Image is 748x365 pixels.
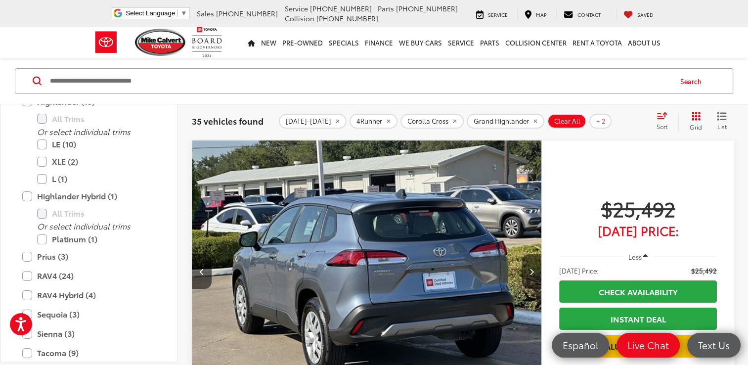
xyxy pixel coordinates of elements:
a: Collision Center [502,27,570,58]
button: Search [671,69,716,93]
span: Map [536,11,547,18]
a: Parts [477,27,502,58]
span: Text Us [693,339,735,351]
span: Saved [637,11,654,18]
label: Tacoma (9) [22,344,156,362]
button: Clear All [547,114,586,129]
a: Pre-Owned [279,27,326,58]
label: Prius (3) [22,248,156,265]
a: WE BUY CARS [396,27,445,58]
img: Mike Calvert Toyota [135,29,187,56]
input: Search by Make, Model, or Keyword [49,69,671,93]
span: Select Language [126,9,175,17]
button: Select sort value [652,111,678,131]
button: Grid View [678,111,709,131]
span: [PHONE_NUMBER] [316,13,378,23]
span: [DATE]-[DATE] [286,117,331,125]
span: Grand Highlander [474,117,529,125]
label: LE (10) [37,136,156,153]
label: Sequoia (3) [22,306,156,323]
a: My Saved Vehicles [616,9,661,19]
a: Select Language​ [126,9,187,17]
button: Less [623,248,653,266]
span: Grid [690,123,702,131]
a: Español [552,333,609,358]
label: All Trims [37,110,156,128]
button: Next image [522,254,541,289]
a: Text Us [687,333,741,358]
i: Or select individual trims [37,220,131,231]
span: Service [285,3,308,13]
a: Map [517,9,554,19]
label: L (1) [37,170,156,187]
button: remove Grand%20Highlander [467,114,544,129]
a: Finance [362,27,396,58]
span: Sort [657,122,667,131]
a: Check Availability [559,280,717,303]
a: Rent a Toyota [570,27,625,58]
button: remove 2020-2025 [279,114,347,129]
i: Or select individual trims [37,126,131,137]
span: $25,492 [559,196,717,221]
a: Home [245,27,258,58]
a: Live Chat [616,333,680,358]
button: Previous image [192,254,212,289]
label: Sienna (3) [22,325,156,342]
span: [PHONE_NUMBER] [216,8,278,18]
label: All Trims [37,205,156,222]
span: Less [628,252,641,261]
button: remove Corolla%20Cross [400,114,464,129]
a: Contact [556,9,608,19]
button: remove 4Runner [350,114,397,129]
span: 4Runner [356,117,382,125]
span: ▼ [180,9,187,17]
span: Collision [285,13,314,23]
a: Service [445,27,477,58]
span: Corolla Cross [407,117,448,125]
span: Clear All [554,117,580,125]
span: [PHONE_NUMBER] [310,3,372,13]
a: About Us [625,27,663,58]
label: XLE (2) [37,153,156,170]
label: Highlander Hybrid (1) [22,187,156,205]
span: List [717,122,727,131]
span: + 2 [596,117,606,125]
span: Parts [378,3,394,13]
a: New [258,27,279,58]
span: [DATE] Price: [559,226,717,235]
span: Sales [197,8,214,18]
span: ​ [177,9,178,17]
span: [DATE] Price: [559,266,599,275]
span: Contact [577,11,601,18]
span: Live Chat [622,339,674,351]
a: Instant Deal [559,308,717,330]
span: [PHONE_NUMBER] [396,3,458,13]
a: Service [469,9,515,19]
button: + 2 [589,114,612,129]
a: Specials [326,27,362,58]
span: $25,492 [691,266,717,275]
label: Platinum (1) [37,230,156,248]
span: 35 vehicles found [192,115,264,127]
span: Español [558,339,603,351]
button: List View [709,111,734,131]
label: RAV4 (24) [22,267,156,284]
label: RAV4 Hybrid (4) [22,286,156,304]
span: Service [488,11,508,18]
img: Toyota [88,26,125,58]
